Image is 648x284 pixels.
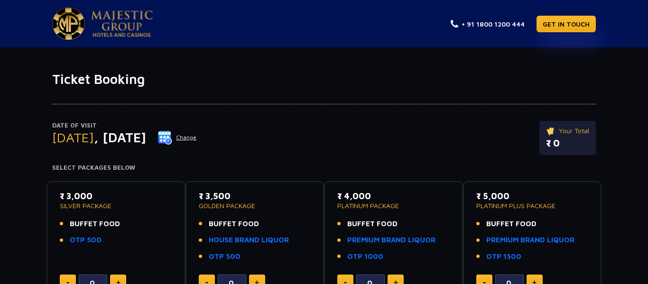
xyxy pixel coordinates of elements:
img: minus [205,282,208,284]
a: OTP 500 [209,251,241,262]
p: ₹ 4,000 [337,190,450,202]
img: Majestic Pride [52,8,85,40]
button: Change [157,130,197,145]
span: [DATE] [52,129,94,145]
p: ₹ 0 [546,136,589,150]
h4: Select Packages Below [52,164,596,172]
span: BUFFET FOOD [486,219,537,229]
a: PREMIUM BRAND LIQUOR [347,235,435,246]
p: Date of Visit [52,121,197,130]
p: ₹ 5,000 [476,190,589,202]
span: BUFFET FOOD [209,219,259,229]
p: SILVER PACKAGE [60,202,172,209]
a: + 91 1800 1200 444 [451,19,525,29]
p: GOLDEN PACKAGE [199,202,311,209]
h1: Ticket Booking [52,71,596,87]
p: ₹ 3,500 [199,190,311,202]
a: OTP 1000 [347,251,383,262]
a: HOUSE BRAND LIQUOR [209,235,289,246]
p: Your Total [546,126,589,136]
p: PLATINUM PACKAGE [337,202,450,209]
img: minus [344,282,347,284]
span: BUFFET FOOD [70,219,120,229]
span: , [DATE] [94,129,146,145]
span: BUFFET FOOD [347,219,398,229]
a: OTP 500 [70,235,102,246]
a: OTP 1500 [486,251,521,262]
img: minus [66,282,69,284]
a: PREMIUM BRAND LIQUOR [486,235,574,246]
p: ₹ 3,000 [60,190,172,202]
img: Majestic Pride [91,10,153,37]
img: minus [483,282,486,284]
p: PLATINUM PLUS PACKAGE [476,202,589,209]
a: GET IN TOUCH [537,16,596,32]
img: ticket [546,126,556,136]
